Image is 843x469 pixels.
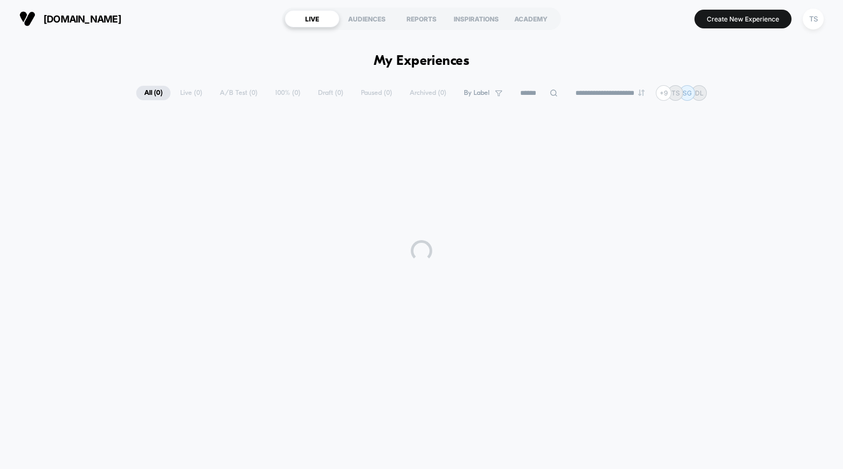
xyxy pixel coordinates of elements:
p: SG [683,89,692,97]
h1: My Experiences [374,54,470,69]
img: Visually logo [19,11,35,27]
div: REPORTS [394,10,449,27]
div: LIVE [285,10,339,27]
button: [DOMAIN_NAME] [16,10,124,27]
img: end [638,90,645,96]
span: [DOMAIN_NAME] [43,13,121,25]
div: ACADEMY [504,10,558,27]
button: Create New Experience [694,10,792,28]
div: + 9 [656,85,671,101]
div: TS [803,9,824,29]
div: INSPIRATIONS [449,10,504,27]
p: TS [671,89,680,97]
div: AUDIENCES [339,10,394,27]
span: All ( 0 ) [136,86,171,100]
button: TS [800,8,827,30]
p: DL [695,89,704,97]
span: By Label [464,89,490,97]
